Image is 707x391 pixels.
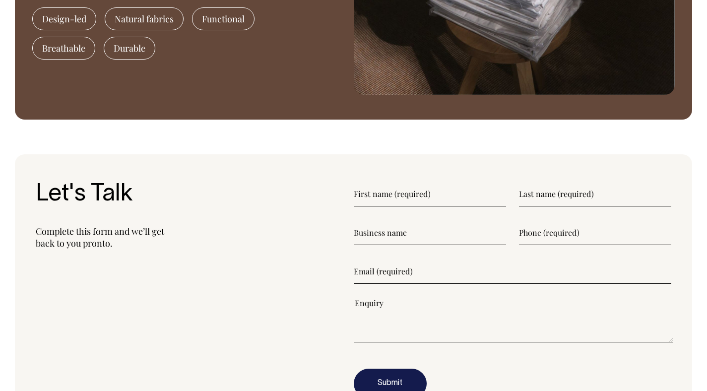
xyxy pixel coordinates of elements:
input: First name (required) [354,182,506,206]
p: Complete this form and we’ll get back to you pronto. [36,225,354,249]
input: Last name (required) [519,182,671,206]
span: Natural fabrics [105,7,184,30]
span: Durable [104,37,155,60]
span: Breathable [32,37,95,60]
input: Email (required) [354,259,672,284]
input: Business name [354,220,506,245]
span: Functional [192,7,255,30]
h3: Let's Talk [36,182,354,208]
input: Phone (required) [519,220,671,245]
span: Design-led [32,7,96,30]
